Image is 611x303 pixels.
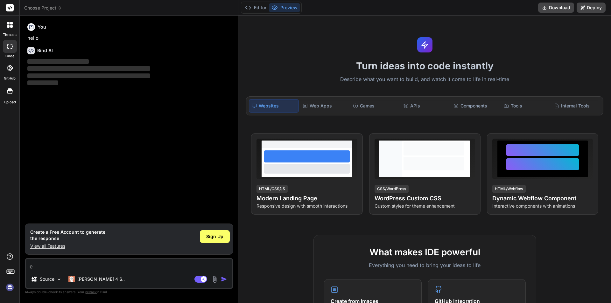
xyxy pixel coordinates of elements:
h6: You [38,24,46,30]
div: Components [451,99,500,113]
span: ‌ [27,66,150,71]
img: icon [221,276,227,282]
p: Always double-check its answers. Your in Bind [25,289,233,295]
div: Websites [249,99,298,113]
button: Download [538,3,574,13]
button: Deploy [577,3,606,13]
p: Responsive design with smooth interactions [256,203,357,209]
h6: Bind AI [37,47,53,54]
img: Pick Models [56,277,62,282]
button: Preview [269,3,300,12]
span: ‌ [27,80,58,85]
label: GitHub [4,76,16,81]
label: Upload [4,100,16,105]
img: Claude 4 Sonnet [68,276,75,282]
span: Choose Project [24,5,62,11]
h4: Dynamic Webflow Component [492,194,593,203]
img: attachment [211,276,218,283]
span: ‌ [27,59,89,64]
p: hello [27,35,232,42]
div: HTML/Webflow [492,185,526,193]
h1: Turn ideas into code instantly [242,60,607,72]
h4: WordPress Custom CSS [375,194,475,203]
label: code [5,53,14,59]
label: threads [3,32,17,38]
h2: What makes IDE powerful [324,245,526,259]
p: Custom styles for theme enhancement [375,203,475,209]
div: APIs [401,99,450,113]
textarea: e [26,259,232,270]
div: Tools [501,99,550,113]
div: CSS/WordPress [375,185,409,193]
p: Interactive components with animations [492,203,593,209]
p: Source [40,276,54,282]
h1: Create a Free Account to generate the response [30,229,105,242]
p: Everything you need to bring your ideas to life [324,261,526,269]
p: [PERSON_NAME] 4 S.. [77,276,125,282]
img: signin [4,282,15,293]
button: Editor [242,3,269,12]
div: Web Apps [300,99,349,113]
p: Describe what you want to build, and watch it come to life in real-time [242,75,607,84]
h4: Modern Landing Page [256,194,357,203]
span: privacy [85,290,97,294]
div: Internal Tools [551,99,600,113]
p: View all Features [30,243,105,249]
div: Games [350,99,399,113]
span: ‌ [27,73,150,78]
span: Sign Up [206,233,223,240]
div: HTML/CSS/JS [256,185,288,193]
